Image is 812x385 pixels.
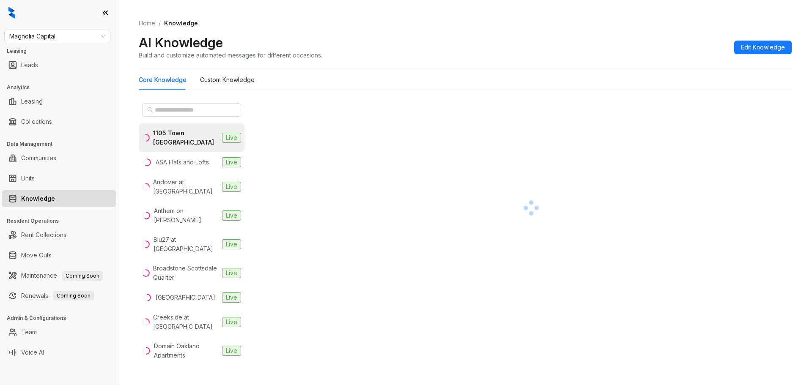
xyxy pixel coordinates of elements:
[21,287,94,304] a: RenewalsComing Soon
[7,217,118,225] h3: Resident Operations
[53,291,94,300] span: Coming Soon
[2,93,116,110] li: Leasing
[21,344,44,361] a: Voice AI
[21,93,43,110] a: Leasing
[222,157,241,167] span: Live
[7,47,118,55] h3: Leasing
[7,140,118,148] h3: Data Management
[156,293,215,302] div: [GEOGRAPHIC_DATA]
[62,271,103,281] span: Coming Soon
[153,313,219,331] div: Creekside at [GEOGRAPHIC_DATA]
[21,190,55,207] a: Knowledge
[222,210,241,221] span: Live
[8,7,15,19] img: logo
[222,239,241,249] span: Live
[2,57,116,74] li: Leads
[2,170,116,187] li: Units
[2,324,116,341] li: Team
[741,43,785,52] span: Edit Knowledge
[222,133,241,143] span: Live
[2,227,116,243] li: Rent Collections
[7,314,118,322] h3: Admin & Configurations
[2,190,116,207] li: Knowledge
[21,247,52,264] a: Move Outs
[154,341,219,360] div: Domain Oakland Apartments
[139,35,223,51] h2: AI Knowledge
[222,268,241,278] span: Live
[154,235,219,254] div: Blu27 at [GEOGRAPHIC_DATA]
[147,107,153,113] span: search
[154,206,219,225] div: Anthem on [PERSON_NAME]
[222,346,241,356] span: Live
[2,344,116,361] li: Voice AI
[2,247,116,264] li: Move Outs
[9,30,105,43] span: Magnolia Capital
[156,158,209,167] div: ASA Flats and Lofts
[2,113,116,130] li: Collections
[2,267,116,284] li: Maintenance
[2,150,116,167] li: Communities
[734,41,792,54] button: Edit Knowledge
[153,128,219,147] div: 1105 Town [GEOGRAPHIC_DATA]
[2,287,116,304] li: Renewals
[21,57,38,74] a: Leads
[164,19,198,27] span: Knowledge
[159,19,161,28] li: /
[200,75,255,85] div: Custom Knowledge
[137,19,157,28] a: Home
[222,292,241,303] span: Live
[21,170,35,187] a: Units
[222,182,241,192] span: Live
[153,264,219,282] div: Broadstone Scottsdale Quarter
[7,84,118,91] h3: Analytics
[139,75,187,85] div: Core Knowledge
[21,113,52,130] a: Collections
[21,227,66,243] a: Rent Collections
[153,177,219,196] div: Andover at [GEOGRAPHIC_DATA]
[21,324,37,341] a: Team
[139,51,322,60] div: Build and customize automated messages for different occasions.
[222,317,241,327] span: Live
[21,150,56,167] a: Communities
